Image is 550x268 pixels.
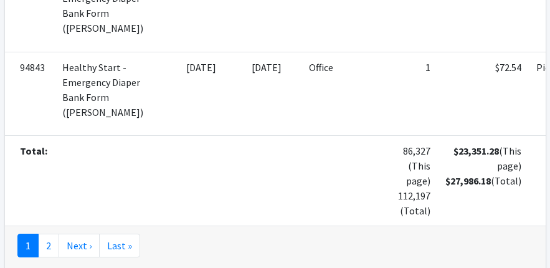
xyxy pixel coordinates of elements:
strong: $27,986.18 [445,175,491,187]
td: $72.54 [438,52,529,135]
a: Last » [99,234,140,257]
td: 86,327 (This page) 112,197 (Total) [391,135,438,226]
td: [DATE] [232,52,301,135]
td: 1 [391,52,438,135]
strong: $23,351.28 [453,145,499,157]
a: Next › [59,234,100,257]
a: 2 [38,234,59,257]
td: Office [301,52,391,135]
td: 94843 [5,52,55,135]
a: 1 [17,234,39,257]
strong: Total: [20,145,47,157]
td: (This page) (Total) [438,135,529,226]
td: Healthy Start - Emergency Diaper Bank Form ([PERSON_NAME]) [55,52,170,135]
td: [DATE] [170,52,232,135]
